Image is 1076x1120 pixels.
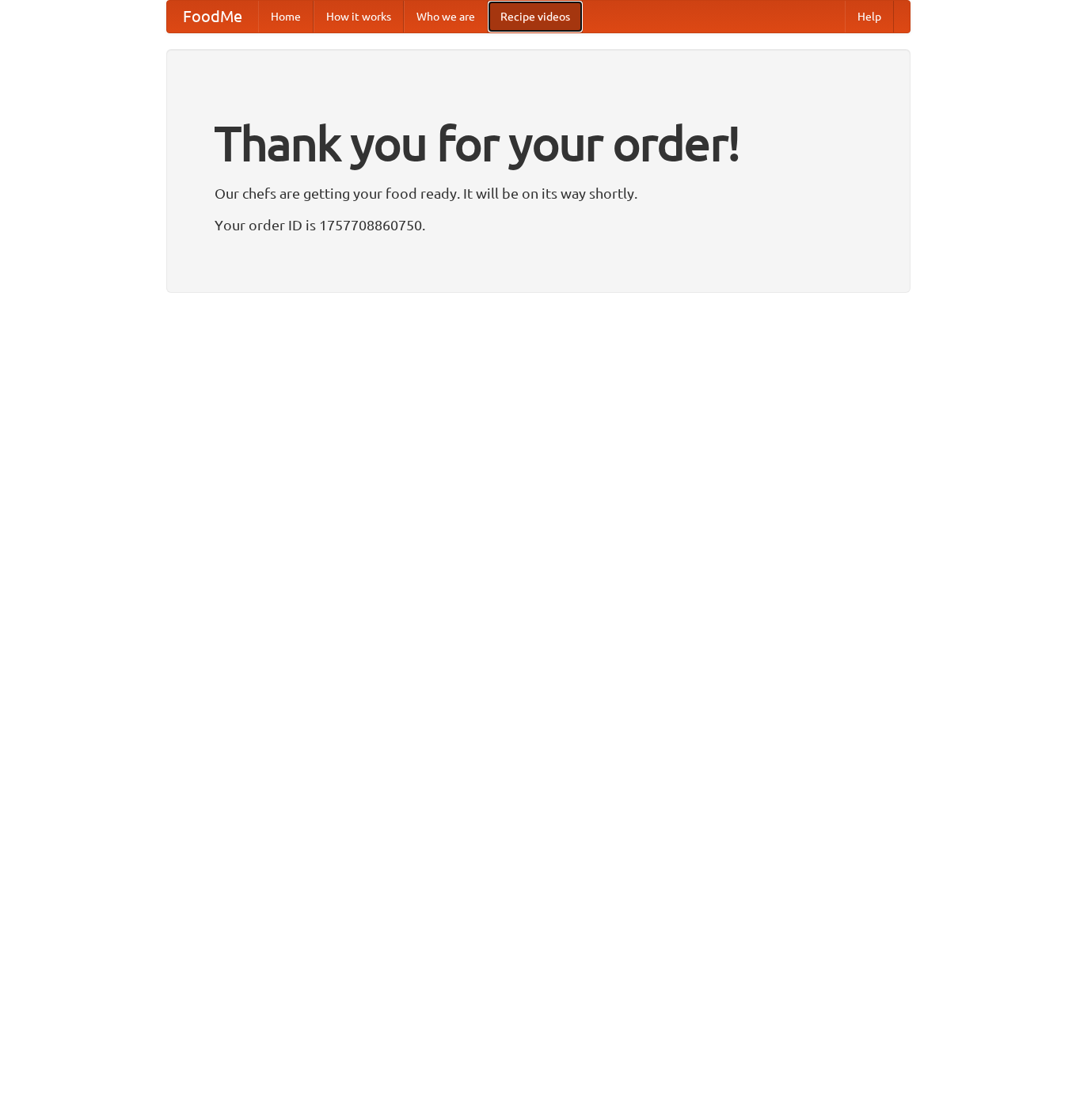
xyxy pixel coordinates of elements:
[258,1,314,32] a: Home
[215,105,862,181] h1: Thank you for your order!
[404,1,488,32] a: Who we are
[488,1,583,32] a: Recipe videos
[845,1,894,32] a: Help
[167,1,258,32] a: FoodMe
[215,181,862,205] p: Our chefs are getting your food ready. It will be on its way shortly.
[215,213,862,237] p: Your order ID is 1757708860750.
[314,1,404,32] a: How it works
